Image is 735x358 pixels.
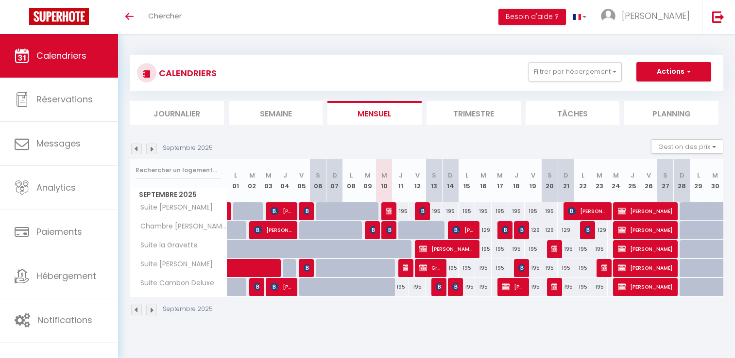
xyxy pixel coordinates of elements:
li: Trimestre [427,101,521,125]
th: 14 [442,159,459,202]
span: [PERSON_NAME] [403,259,408,277]
div: 195 [558,259,574,277]
span: Granero Fils [419,259,441,277]
button: Gestion des prix [651,139,723,154]
div: 195 [541,202,558,220]
span: [PERSON_NAME] [254,221,292,239]
th: 03 [260,159,277,202]
th: 28 [674,159,690,202]
abbr: J [283,171,287,180]
span: [PERSON_NAME] [304,202,309,220]
abbr: S [316,171,320,180]
span: [PERSON_NAME] [452,277,458,296]
div: 195 [459,278,475,296]
abbr: M [712,171,718,180]
th: 06 [310,159,326,202]
th: 10 [376,159,393,202]
img: logout [712,11,724,23]
th: 20 [541,159,558,202]
h3: CALENDRIERS [156,62,217,84]
li: Journalier [130,101,224,125]
span: [PERSON_NAME] [271,277,292,296]
div: 195 [591,278,608,296]
div: 129 [525,221,541,239]
span: [PERSON_NAME] [PERSON_NAME] [419,240,474,258]
span: Suite Cambon Deluxe [132,278,217,289]
div: 195 [558,240,574,258]
th: 07 [326,159,343,202]
p: Septembre 2025 [163,305,213,314]
th: 25 [624,159,641,202]
th: 01 [227,159,244,202]
th: 04 [277,159,293,202]
div: 195 [475,278,492,296]
abbr: D [680,171,684,180]
div: 195 [426,202,442,220]
span: [PERSON_NAME] [452,221,474,239]
abbr: S [547,171,552,180]
button: Filtrer par hébergement [529,62,622,81]
div: 195 [574,259,591,277]
div: 195 [508,240,525,258]
img: Super Booking [29,8,89,25]
th: 23 [591,159,608,202]
abbr: M [597,171,602,180]
th: 17 [492,159,508,202]
span: D Roesink [419,202,425,220]
th: 30 [707,159,723,202]
span: Suite la Gravette [132,240,200,251]
li: Tâches [526,101,620,125]
span: Suite [PERSON_NAME] [132,259,215,270]
div: 195 [442,259,459,277]
li: Mensuel [327,101,422,125]
span: [PERSON_NAME] [254,277,259,296]
abbr: L [697,171,700,180]
div: 195 [541,259,558,277]
th: 22 [574,159,591,202]
span: [PERSON_NAME] [568,202,606,220]
span: [PERSON_NAME] [386,202,392,220]
span: Suite [PERSON_NAME] [132,202,215,213]
th: 19 [525,159,541,202]
abbr: M [480,171,486,180]
abbr: S [663,171,667,180]
span: Paiements [36,226,82,238]
abbr: V [531,171,535,180]
th: 05 [293,159,310,202]
span: Chercher [148,11,182,21]
th: 26 [641,159,657,202]
div: 195 [393,278,409,296]
iframe: Chat [694,314,728,351]
abbr: V [299,171,304,180]
span: [PERSON_NAME] [436,277,441,296]
div: 195 [574,278,591,296]
div: 195 [492,259,508,277]
th: 13 [426,159,442,202]
th: 27 [657,159,674,202]
th: 02 [244,159,260,202]
span: Calendriers [36,49,86,62]
abbr: V [647,171,651,180]
span: [PERSON_NAME] [502,221,507,239]
abbr: L [234,171,237,180]
span: [PERSON_NAME] [601,259,607,277]
span: [PERSON_NAME] [370,221,375,239]
abbr: D [332,171,337,180]
span: [PERSON_NAME] [502,277,524,296]
span: [PERSON_NAME] [386,221,392,239]
abbr: L [465,171,468,180]
div: 195 [409,278,426,296]
abbr: M [249,171,255,180]
span: Chambre [PERSON_NAME] [132,221,229,232]
span: [PERSON_NAME] [622,10,690,22]
div: 195 [591,240,608,258]
span: [PERSON_NAME] [618,221,673,239]
div: 195 [459,259,475,277]
span: [PERSON_NAME] [618,240,673,258]
img: ... [601,9,615,23]
abbr: S [432,171,436,180]
abbr: D [564,171,568,180]
abbr: M [613,171,619,180]
span: Messages [36,137,81,149]
div: 195 [574,240,591,258]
